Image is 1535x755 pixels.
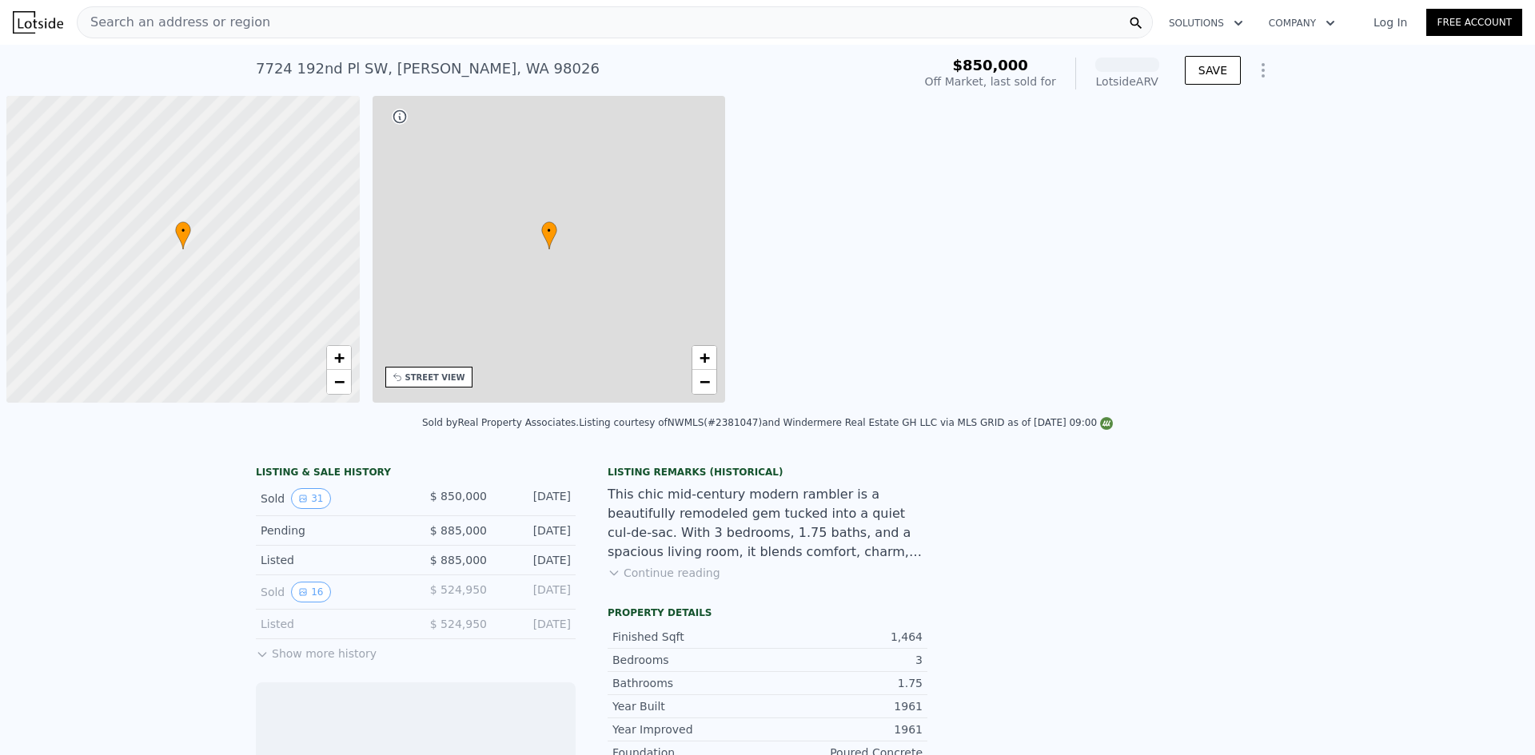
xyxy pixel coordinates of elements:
span: + [333,348,344,368]
span: $850,000 [952,57,1028,74]
a: Zoom out [327,370,351,394]
button: Company [1256,9,1348,38]
span: $ 524,950 [430,618,487,630]
div: Year Improved [612,721,767,737]
button: SAVE [1185,56,1241,85]
span: Search an address or region [78,13,270,32]
div: Listed [261,552,403,568]
div: • [541,221,557,249]
div: 1.75 [767,675,923,691]
a: Zoom out [692,370,716,394]
button: Continue reading [608,565,720,581]
div: Listing courtesy of NWMLS (#2381047) and Windermere Real Estate GH LLC via MLS GRID as of [DATE] ... [579,417,1113,428]
div: [DATE] [500,523,571,538]
div: Listed [261,616,403,632]
div: Bedrooms [612,652,767,668]
button: Show Options [1247,54,1279,86]
div: 7724 192nd Pl SW , [PERSON_NAME] , WA 98026 [256,58,600,80]
span: $ 524,950 [430,583,487,596]
button: Solutions [1156,9,1256,38]
span: $ 850,000 [430,490,487,503]
button: Show more history [256,639,377,662]
div: Listing Remarks (Historical) [608,466,927,479]
div: Off Market, last sold for [925,74,1056,89]
div: Bathrooms [612,675,767,691]
img: NWMLS Logo [1100,417,1113,430]
div: Pending [261,523,403,538]
div: Lotside ARV [1095,74,1159,89]
div: Year Built [612,698,767,714]
span: $ 885,000 [430,554,487,566]
div: [DATE] [500,552,571,568]
div: Property details [608,606,927,619]
span: − [333,372,344,391]
a: Free Account [1426,9,1522,36]
div: Sold [261,582,403,602]
div: 3 [767,652,923,668]
button: View historical data [291,488,330,509]
div: 1961 [767,698,923,714]
span: $ 885,000 [430,524,487,537]
a: Zoom in [327,346,351,370]
span: • [175,224,191,238]
span: − [700,372,710,391]
a: Zoom in [692,346,716,370]
div: Sold [261,488,403,509]
div: Finished Sqft [612,629,767,645]
button: View historical data [291,582,330,602]
div: 1,464 [767,629,923,645]
div: • [175,221,191,249]
a: Log In [1354,14,1426,30]
span: + [700,348,710,368]
span: • [541,224,557,238]
div: [DATE] [500,616,571,632]
div: This chic mid-century modern rambler is a beautifully remodeled gem tucked into a quiet cul-de-sa... [608,485,927,562]
img: Lotside [13,11,63,34]
div: [DATE] [500,488,571,509]
div: STREET VIEW [405,372,465,383]
div: 1961 [767,721,923,737]
div: Sold by Real Property Associates . [422,417,579,428]
div: [DATE] [500,582,571,602]
div: LISTING & SALE HISTORY [256,466,576,482]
